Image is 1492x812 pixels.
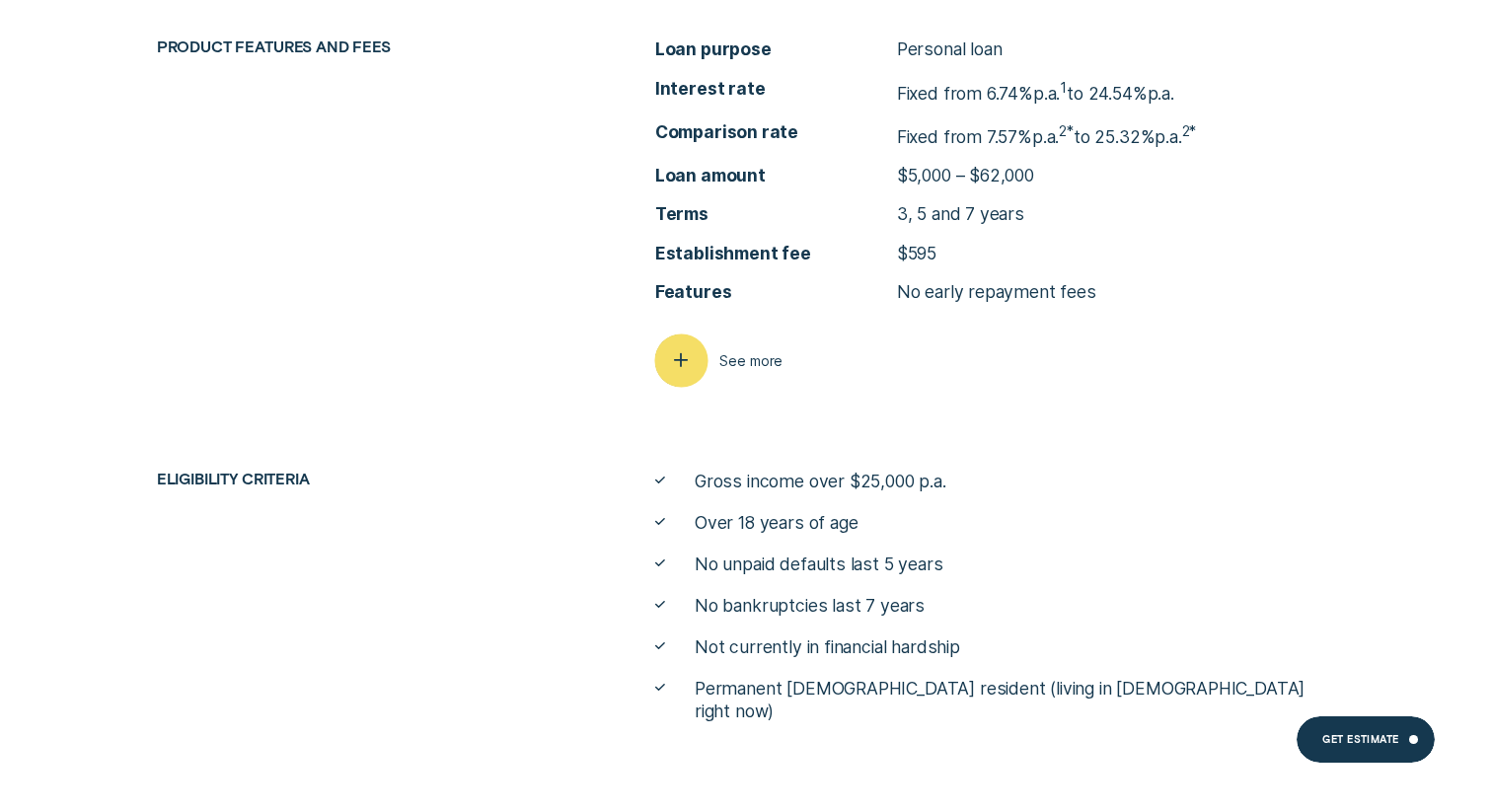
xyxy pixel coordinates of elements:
div: Eligibility criteria [148,470,547,487]
sup: 1 [1060,79,1067,97]
p: $5,000 – $62,000 [897,164,1034,187]
span: p.a. [1033,82,1060,103]
span: Over 18 years of age [695,511,858,535]
span: Loan amount [655,164,897,187]
p: No early repayment fees [897,280,1096,304]
a: Get Estimate [1297,716,1435,763]
span: Per Annum [1032,126,1059,147]
span: Loan purpose [655,37,897,61]
span: Per Annum [1155,126,1181,147]
p: Fixed from 7.57% to 25.32% [897,120,1197,148]
p: Fixed from 6.74% to 24.54% [897,77,1174,105]
div: Product features and fees [148,37,547,55]
p: $595 [897,242,936,265]
p: 3, 5 and 7 years [897,202,1024,226]
span: Per Annum [1033,82,1060,103]
span: Features [655,280,897,304]
span: No unpaid defaults last 5 years [695,553,943,576]
span: Terms [655,202,897,226]
span: Establishment fee [655,242,897,265]
span: No bankruptcies last 7 years [695,594,925,618]
span: Gross income over $25,000 p.a. [695,470,946,493]
span: Interest rate [655,77,897,101]
span: p.a. [1148,82,1174,103]
span: p.a. [1155,126,1181,147]
span: See more [719,352,783,370]
span: Not currently in financial hardship [695,635,960,659]
span: Permanent [DEMOGRAPHIC_DATA] resident (living in [DEMOGRAPHIC_DATA] right now) [695,677,1335,723]
p: Personal loan [897,37,1003,61]
span: Per Annum [1148,82,1174,103]
span: p.a. [1032,126,1059,147]
span: Comparison rate [655,120,897,144]
button: See more [655,334,783,387]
